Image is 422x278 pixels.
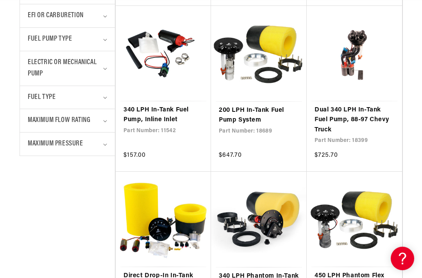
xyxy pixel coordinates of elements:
[28,34,72,45] span: Fuel Pump Type
[315,105,394,135] a: Dual 340 LPH In-Tank Fuel Pump, 88-97 Chevy Truck
[28,138,83,150] span: Maximum Pressure
[123,105,203,125] a: 340 LPH In-Tank Fuel Pump, Inline Inlet
[28,109,107,132] summary: Maximum Flow Rating (0 selected)
[28,57,100,80] span: Electric or Mechanical Pump
[28,86,107,109] summary: Fuel Type (0 selected)
[28,133,107,156] summary: Maximum Pressure (0 selected)
[28,4,107,27] summary: EFI or Carburetion (0 selected)
[28,51,107,86] summary: Electric or Mechanical Pump (0 selected)
[219,106,299,126] a: 200 LPH In-Tank Fuel Pump System
[28,115,90,126] span: Maximum Flow Rating
[28,28,107,51] summary: Fuel Pump Type (0 selected)
[28,92,55,103] span: Fuel Type
[28,10,84,22] span: EFI or Carburetion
